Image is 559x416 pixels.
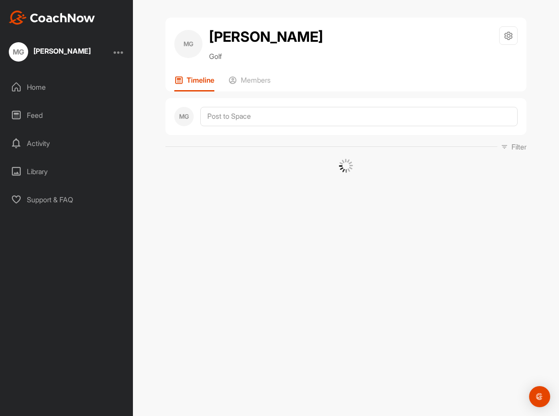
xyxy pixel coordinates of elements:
[5,132,129,154] div: Activity
[5,76,129,98] div: Home
[187,76,214,84] p: Timeline
[339,159,353,173] img: G6gVgL6ErOh57ABN0eRmCEwV0I4iEi4d8EwaPGI0tHgoAbU4EAHFLEQAh+QQFCgALACwIAA4AGAASAAAEbHDJSesaOCdk+8xg...
[33,47,91,55] div: [PERSON_NAME]
[209,51,323,62] p: Golf
[5,104,129,126] div: Feed
[241,76,271,84] p: Members
[9,42,28,62] div: MG
[9,11,95,25] img: CoachNow
[5,189,129,211] div: Support & FAQ
[209,26,323,47] h2: [PERSON_NAME]
[529,386,550,407] div: Open Intercom Messenger
[174,30,202,58] div: MG
[511,142,526,152] p: Filter
[5,161,129,182] div: Library
[174,107,194,126] div: MG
